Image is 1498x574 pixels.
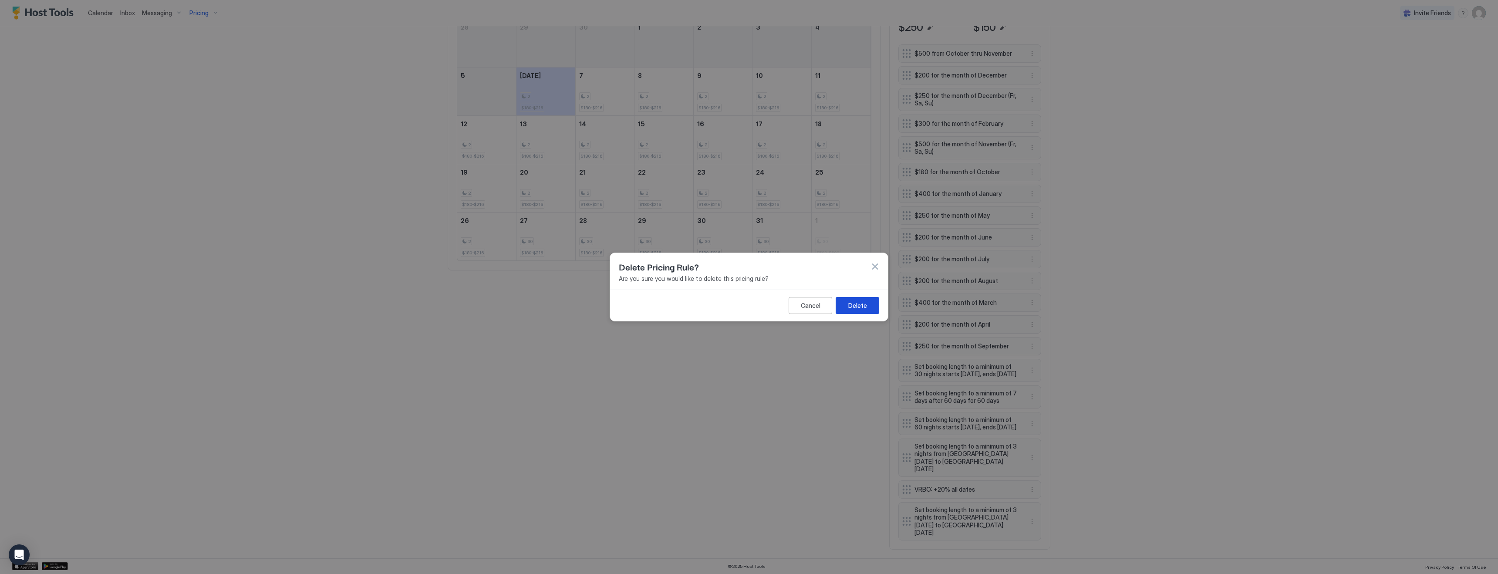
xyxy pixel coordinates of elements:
div: Open Intercom Messenger [9,544,30,565]
span: Delete Pricing Rule? [619,260,699,273]
span: Are you sure you would like to delete this pricing rule? [619,275,879,283]
div: Cancel [801,301,820,310]
button: Cancel [789,297,832,314]
button: Delete [836,297,879,314]
div: Delete [848,301,867,310]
